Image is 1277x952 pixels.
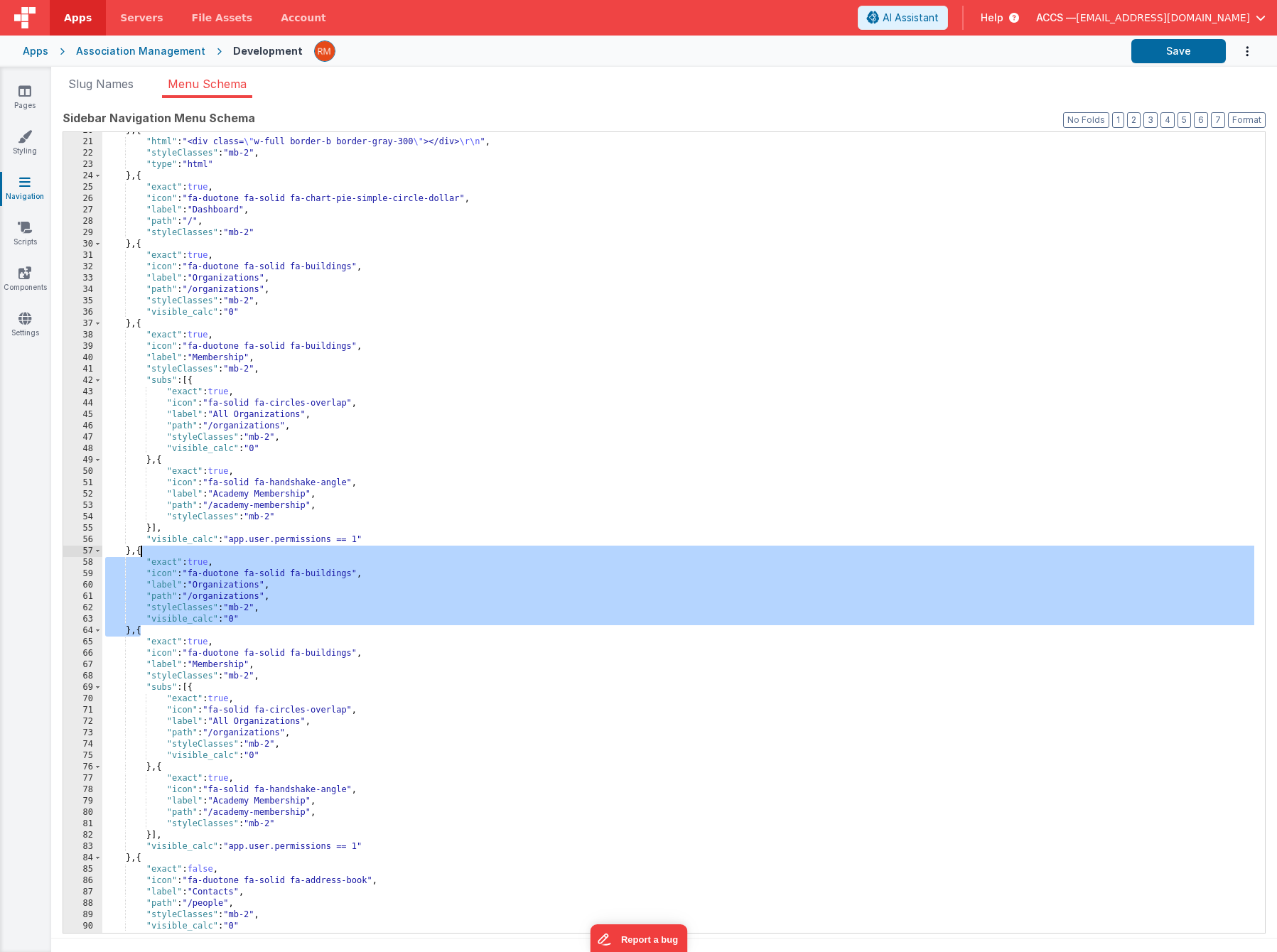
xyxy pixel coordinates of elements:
[1226,37,1254,66] button: Options
[63,671,102,682] div: 68
[63,739,102,750] div: 74
[63,330,102,341] div: 38
[63,512,102,523] div: 54
[63,853,102,864] div: 84
[1178,112,1191,128] button: 5
[1063,112,1109,128] button: No Folds
[63,193,102,205] div: 26
[63,762,102,773] div: 76
[63,216,102,227] div: 28
[1076,11,1250,25] span: [EMAIL_ADDRESS][DOMAIN_NAME]
[63,489,102,500] div: 52
[63,466,102,477] div: 50
[63,432,102,443] div: 47
[63,637,102,648] div: 65
[63,909,102,921] div: 89
[63,375,102,386] div: 42
[63,784,102,796] div: 78
[63,659,102,671] div: 67
[63,705,102,716] div: 71
[63,477,102,489] div: 51
[858,6,948,30] button: AI Assistant
[192,11,253,25] span: File Assets
[63,932,102,943] div: 91
[981,11,1003,25] span: Help
[76,44,205,58] div: Association Management
[63,159,102,171] div: 23
[63,148,102,159] div: 22
[168,77,247,91] span: Menu Schema
[64,11,92,25] span: Apps
[63,205,102,216] div: 27
[63,386,102,398] div: 43
[63,284,102,296] div: 34
[63,841,102,853] div: 83
[1036,11,1076,25] span: ACCS —
[63,239,102,250] div: 30
[63,921,102,932] div: 90
[63,273,102,284] div: 33
[63,682,102,693] div: 69
[68,77,134,91] span: Slug Names
[63,546,102,557] div: 57
[63,171,102,182] div: 24
[63,864,102,875] div: 85
[63,557,102,568] div: 58
[233,44,303,58] div: Development
[63,602,102,614] div: 62
[63,307,102,318] div: 36
[63,455,102,466] div: 49
[63,352,102,364] div: 40
[63,136,102,148] div: 21
[883,11,939,25] span: AI Assistant
[63,648,102,659] div: 66
[63,591,102,602] div: 61
[63,409,102,421] div: 45
[63,261,102,273] div: 32
[63,182,102,193] div: 25
[63,796,102,807] div: 79
[63,227,102,239] div: 29
[1131,39,1226,63] button: Save
[63,887,102,898] div: 87
[63,318,102,330] div: 37
[63,250,102,261] div: 31
[63,625,102,637] div: 64
[63,500,102,512] div: 53
[63,750,102,762] div: 75
[63,614,102,625] div: 63
[63,398,102,409] div: 44
[1143,112,1158,128] button: 3
[1127,112,1141,128] button: 2
[63,568,102,580] div: 59
[63,109,255,126] span: Sidebar Navigation Menu Schema
[63,421,102,432] div: 46
[1160,112,1175,128] button: 4
[63,693,102,705] div: 70
[63,727,102,739] div: 73
[63,523,102,534] div: 55
[63,830,102,841] div: 82
[1036,11,1266,25] button: ACCS — [EMAIL_ADDRESS][DOMAIN_NAME]
[63,898,102,909] div: 88
[63,364,102,375] div: 41
[63,875,102,887] div: 86
[1211,112,1225,128] button: 7
[63,773,102,784] div: 77
[63,341,102,352] div: 39
[315,41,335,61] img: 1e10b08f9103151d1000344c2f9be56b
[63,580,102,591] div: 60
[63,296,102,307] div: 35
[63,534,102,546] div: 56
[120,11,163,25] span: Servers
[1112,112,1124,128] button: 1
[1228,112,1266,128] button: Format
[63,807,102,818] div: 80
[23,44,48,58] div: Apps
[63,818,102,830] div: 81
[1194,112,1208,128] button: 6
[63,716,102,727] div: 72
[63,443,102,455] div: 48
